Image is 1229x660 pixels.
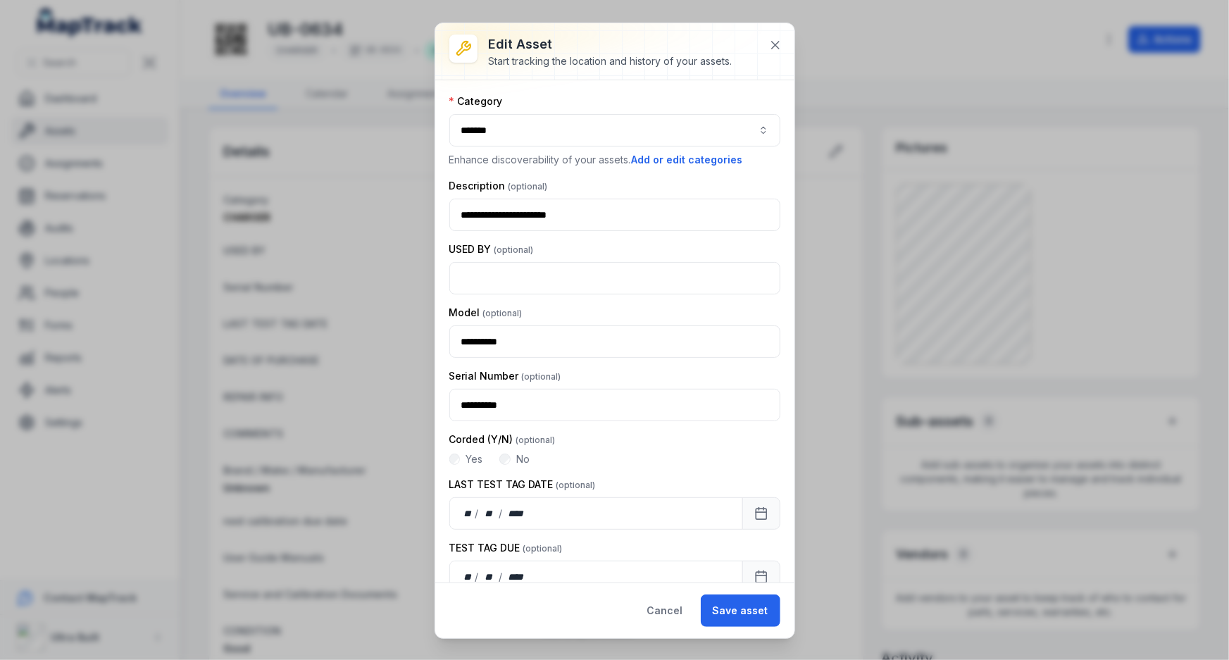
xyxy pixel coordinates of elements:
[475,570,480,584] div: /
[742,497,780,530] button: Calendar
[631,152,744,168] button: Add or edit categories
[504,506,530,521] div: year,
[499,570,504,584] div: /
[742,561,780,593] button: Calendar
[480,570,499,584] div: month,
[449,369,561,383] label: Serial Number
[449,242,534,256] label: USED BY
[466,452,482,466] label: Yes
[449,306,523,320] label: Model
[504,570,530,584] div: year,
[449,432,556,447] label: Corded (Y/N)
[461,570,475,584] div: day,
[449,541,563,555] label: TEST TAG DUE
[499,506,504,521] div: /
[635,594,695,627] button: Cancel
[449,179,548,193] label: Description
[449,94,503,108] label: Category
[516,452,530,466] label: No
[461,506,475,521] div: day,
[701,594,780,627] button: Save asset
[449,478,596,492] label: LAST TEST TAG DATE
[489,35,732,54] h3: Edit asset
[489,54,732,68] div: Start tracking the location and history of your assets.
[475,506,480,521] div: /
[449,152,780,168] p: Enhance discoverability of your assets.
[480,506,499,521] div: month,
